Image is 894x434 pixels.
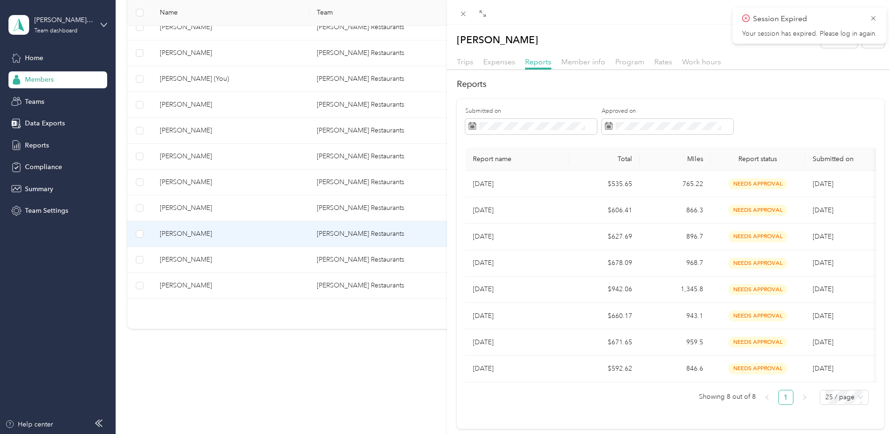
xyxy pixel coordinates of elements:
td: $942.06 [569,277,640,303]
span: Trips [457,57,473,66]
p: Session Expired [753,13,863,25]
li: 1 [778,390,793,405]
td: 896.7 [640,224,711,250]
th: Submitted on [805,147,876,171]
span: Showing 8 out of 8 [699,390,756,404]
p: [DATE] [473,232,562,242]
div: Miles [647,155,703,163]
span: needs approval [728,205,787,216]
td: 943.1 [640,303,711,329]
td: 959.5 [640,329,711,356]
span: [DATE] [813,338,833,346]
span: 25 / page [825,390,863,404]
span: needs approval [728,258,787,269]
span: needs approval [728,363,787,374]
div: Total [577,155,633,163]
span: [DATE] [813,285,833,293]
td: 846.6 [640,356,711,382]
td: 968.7 [640,250,711,277]
span: Rates [654,57,672,66]
span: needs approval [728,337,787,348]
span: needs approval [728,231,787,242]
span: [DATE] [813,232,833,240]
p: [PERSON_NAME] [457,31,538,48]
p: [DATE] [473,179,562,189]
span: left [764,395,770,400]
button: right [797,390,812,405]
label: Approved on [602,107,733,116]
p: [DATE] [473,258,562,268]
td: $606.41 [569,197,640,224]
td: $671.65 [569,329,640,356]
span: right [802,395,808,400]
span: Report status [718,155,798,163]
li: Previous Page [760,390,775,405]
p: Your session has expired. Please log in again. [742,30,877,38]
a: 1 [779,390,793,404]
td: 1,345.8 [640,277,711,303]
span: [DATE] [813,259,833,267]
span: [DATE] [813,312,833,320]
span: Reports [525,57,551,66]
td: $627.69 [569,224,640,250]
button: left [760,390,775,405]
li: Next Page [797,390,812,405]
span: Work hours [682,57,721,66]
td: $678.09 [569,250,640,277]
span: [DATE] [813,180,833,188]
td: $592.62 [569,356,640,382]
span: [DATE] [813,206,833,214]
p: [DATE] [473,205,562,216]
span: Program [615,57,644,66]
p: [DATE] [473,337,562,348]
span: Member info [561,57,605,66]
label: Submitted on [465,107,597,116]
span: needs approval [728,178,787,189]
p: [DATE] [473,284,562,294]
span: [DATE] [813,364,833,372]
span: Expenses [483,57,515,66]
td: 866.3 [640,197,711,224]
h2: Reports [457,78,884,91]
p: [DATE] [473,364,562,374]
td: 765.22 [640,171,711,197]
td: $660.17 [569,303,640,329]
div: Page Size [820,390,869,405]
td: $535.65 [569,171,640,197]
span: needs approval [728,284,787,295]
iframe: Everlance-gr Chat Button Frame [841,381,894,434]
span: needs approval [728,310,787,321]
p: [DATE] [473,311,562,321]
th: Report name [465,147,569,171]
